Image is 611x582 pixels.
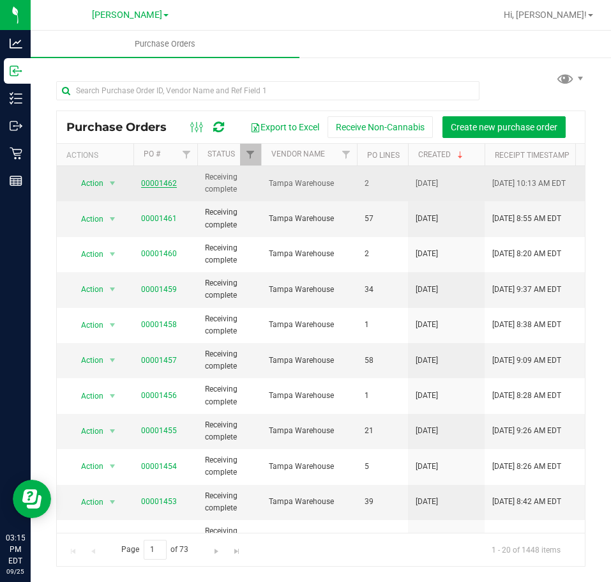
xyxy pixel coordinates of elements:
span: 2 [365,248,400,260]
span: select [105,457,121,475]
span: Page of 73 [110,540,199,560]
span: Action [70,351,104,369]
span: 2 [365,532,400,544]
span: [DATE] [416,284,438,296]
inline-svg: Analytics [10,37,22,50]
a: Created [418,150,465,159]
span: [DATE] 8:42 AM EDT [492,496,561,508]
span: [DATE] 9:37 AM EDT [492,284,561,296]
span: Receiving complete [205,383,253,408]
span: [DATE] 8:28 AM EDT [492,390,561,402]
span: [DATE] [416,355,438,367]
inline-svg: Outbound [10,119,22,132]
span: Receiving complete [205,242,253,266]
span: Hi, [PERSON_NAME]! [504,10,587,20]
span: [DATE] 8:38 AM EDT [492,319,561,331]
span: Create new purchase order [451,122,557,132]
span: Tampa Warehouse [269,213,349,225]
span: 1 [365,390,400,402]
span: Tampa Warehouse [269,425,349,437]
span: Tampa Warehouse [269,355,349,367]
inline-svg: Reports [10,174,22,187]
span: Action [70,316,104,334]
span: select [105,387,121,405]
a: Go to the next page [207,540,226,557]
span: [PERSON_NAME] [92,10,162,20]
a: 00001460 [141,249,177,258]
span: Action [70,245,104,263]
span: Receiving complete [205,490,253,514]
span: 5 [365,461,400,473]
inline-svg: Inbound [10,65,22,77]
span: Receiving complete [205,313,253,337]
span: select [105,422,121,440]
a: 00001455 [141,426,177,435]
span: Action [70,174,104,192]
a: PO # [144,149,160,158]
span: 1 [365,319,400,331]
span: [DATE] 8:23 AM EDT [492,532,561,544]
span: select [105,210,121,228]
span: [DATE] [416,319,438,331]
a: Filter [336,144,357,165]
input: 1 [144,540,167,560]
a: 00001454 [141,462,177,471]
span: select [105,316,121,334]
a: Filter [240,144,261,165]
span: [DATE] [416,390,438,402]
span: Action [70,457,104,475]
span: Purchase Orders [117,38,213,50]
span: select [105,280,121,298]
inline-svg: Retail [10,147,22,160]
span: select [105,245,121,263]
span: [DATE] 8:20 AM EDT [492,248,561,260]
iframe: Resource center [13,480,51,518]
span: 39 [365,496,400,508]
span: 2 [365,178,400,190]
span: Receiving complete [205,525,253,549]
span: Tampa Warehouse [269,496,349,508]
span: 1 - 20 of 1448 items [481,540,571,559]
span: [DATE] [416,213,438,225]
span: Receiving complete [205,348,253,372]
span: Tampa Warehouse [269,319,349,331]
span: Receiving complete [205,171,253,195]
span: Tampa Warehouse [269,178,349,190]
span: Tampa Warehouse [269,390,349,402]
span: Receiving complete [205,419,253,443]
span: Action [70,493,104,511]
span: select [105,528,121,546]
span: Tampa Warehouse [269,284,349,296]
span: Action [70,387,104,405]
span: 58 [365,355,400,367]
inline-svg: Inventory [10,92,22,105]
span: Action [70,528,104,546]
button: Create new purchase order [442,116,566,138]
span: 57 [365,213,400,225]
a: PO Lines [367,151,400,160]
span: [DATE] [416,532,438,544]
a: 00001456 [141,391,177,400]
span: Tampa Warehouse [269,461,349,473]
input: Search Purchase Order ID, Vendor Name and Ref Field 1 [56,81,479,100]
a: Filter [176,144,197,165]
span: select [105,493,121,511]
span: [DATE] 9:09 AM EDT [492,355,561,367]
span: [DATE] 8:55 AM EDT [492,213,561,225]
span: [DATE] 9:26 AM EDT [492,425,561,437]
a: Vendor Name [271,149,325,158]
span: [DATE] [416,178,438,190]
span: Purchase Orders [66,120,179,134]
a: Status [207,149,235,158]
span: 21 [365,425,400,437]
span: select [105,351,121,369]
span: Tampa Warehouse [269,532,349,544]
span: Tampa Warehouse [269,248,349,260]
button: Receive Non-Cannabis [328,116,433,138]
a: 00001459 [141,285,177,294]
a: 00001458 [141,320,177,329]
p: 09/25 [6,567,25,576]
span: Receiving complete [205,454,253,479]
span: Action [70,280,104,298]
a: 00001453 [141,497,177,506]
